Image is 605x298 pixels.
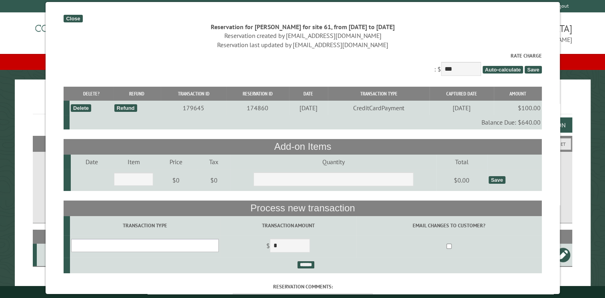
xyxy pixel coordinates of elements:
td: 179645 [161,101,226,115]
div: 61 [40,251,68,259]
h2: Filters [33,136,572,151]
div: Reservation last updated by [EMAIL_ADDRESS][DOMAIN_NAME] [64,40,541,49]
img: Campground Commander [33,16,133,47]
td: Price [154,155,197,169]
td: Balance Due: $640.00 [69,115,541,129]
th: Refund [113,87,161,101]
td: Quantity [230,155,436,169]
td: [DATE] [429,101,493,115]
td: $0.00 [436,169,487,191]
td: [DATE] [289,101,327,115]
span: Save [525,66,541,74]
td: $100.00 [493,101,541,115]
h1: Reservations [33,92,572,114]
label: Reservation comments: [64,283,541,290]
label: Transaction Type [71,222,219,229]
th: Date [289,87,327,101]
td: $ [220,235,356,258]
td: Date [71,155,113,169]
th: Transaction ID [161,87,226,101]
div: Save [488,176,505,184]
td: $0 [197,169,230,191]
td: Item [112,155,154,169]
td: $0 [154,169,197,191]
label: Rate Charge [64,52,541,60]
td: Total [436,155,487,169]
th: Reservation ID [226,87,289,101]
th: Delete? [69,87,113,101]
td: CreditCardPayment [327,101,429,115]
td: 174860 [226,101,289,115]
div: Reservation created by [EMAIL_ADDRESS][DOMAIN_NAME] [64,31,541,40]
div: Refund [114,104,137,112]
th: Amount [493,87,541,101]
div: Delete [71,104,91,112]
small: © Campground Commander LLC. All rights reserved. [258,289,348,294]
label: Email changes to customer? [357,222,540,229]
th: Add-on Items [64,139,541,154]
th: Site [37,230,69,244]
th: Captured Date [429,87,493,101]
div: Close [64,15,82,22]
label: Transaction Amount [221,222,355,229]
div: : $ [64,52,541,78]
td: Tax [197,155,230,169]
th: Transaction Type [327,87,429,101]
span: Auto-calculate [482,66,523,74]
th: Process new transaction [64,201,541,216]
div: Reservation for [PERSON_NAME] for site 61, from [DATE] to [DATE] [64,22,541,31]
